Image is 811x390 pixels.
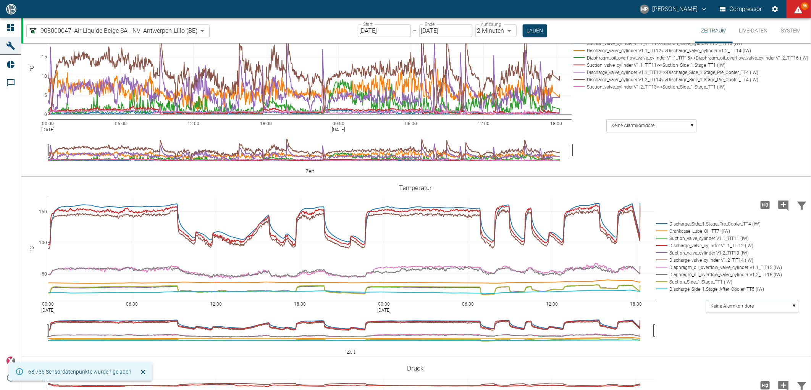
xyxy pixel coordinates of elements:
[768,2,782,16] button: Einstellungen
[718,2,764,16] button: Compressor
[363,21,373,27] label: Start
[774,195,793,215] button: Kommentar hinzufügen
[6,356,15,366] img: Xplore Logo
[733,18,774,43] button: Live-Daten
[475,24,517,37] div: 2 Minuten
[413,26,417,35] p: –
[774,18,808,43] button: System
[523,24,547,37] button: Laden
[481,21,501,27] label: Auflösung
[425,21,435,27] label: Ende
[711,304,754,309] text: Keine Alarmkorridore
[756,201,774,208] span: Hohe Auflösung
[695,18,733,43] button: Zeitraum
[28,26,197,35] a: 908000047_Air Liquide Belge SA - NV_Antwerpen-Lillo (BE)
[358,24,411,37] input: DD.MM.YYYY
[611,123,654,129] text: Keine Alarmkorridore
[801,2,809,10] span: 96
[5,4,17,14] img: logo
[639,2,709,16] button: marc.philipps@neac.de
[28,365,131,379] div: 68.736 Sensordatenpunkte wurden geladen
[137,366,149,378] button: Schließen
[40,26,197,35] span: 908000047_Air Liquide Belge SA - NV_Antwerpen-Lillo (BE)
[640,5,649,14] div: MP
[793,195,811,215] button: Daten filtern
[756,381,774,388] span: Hohe Auflösung
[419,24,472,37] input: DD.MM.YYYY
